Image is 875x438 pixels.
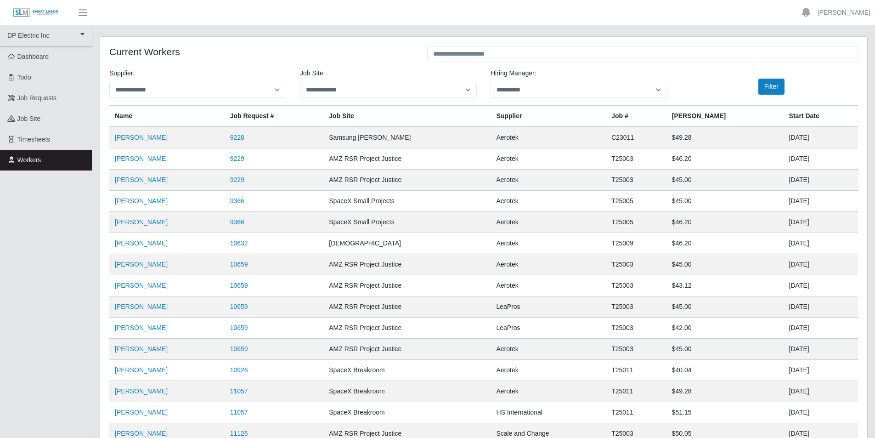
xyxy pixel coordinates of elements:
[491,318,606,339] td: LeaPros
[17,156,41,164] span: Workers
[230,261,248,268] a: 10659
[115,218,168,226] a: [PERSON_NAME]
[666,106,784,127] th: [PERSON_NAME]
[323,191,491,212] td: SpaceX Small Projects
[115,303,168,310] a: [PERSON_NAME]
[115,409,168,416] a: [PERSON_NAME]
[666,191,784,212] td: $45.00
[606,106,666,127] th: Job #
[225,106,324,127] th: Job Request #
[323,106,491,127] th: job site
[115,366,168,374] a: [PERSON_NAME]
[606,296,666,318] td: T25003
[491,360,606,381] td: Aerotek
[491,148,606,170] td: Aerotek
[230,197,244,205] a: 9366
[115,239,168,247] a: [PERSON_NAME]
[784,296,858,318] td: [DATE]
[491,339,606,360] td: Aerotek
[784,170,858,191] td: [DATE]
[17,136,51,143] span: Timesheets
[230,387,248,395] a: 11057
[784,381,858,402] td: [DATE]
[666,318,784,339] td: $42.00
[230,282,248,289] a: 10659
[230,239,248,247] a: 10632
[491,275,606,296] td: Aerotek
[606,148,666,170] td: T25003
[115,155,168,162] a: [PERSON_NAME]
[115,282,168,289] a: [PERSON_NAME]
[606,170,666,191] td: T25003
[115,176,168,183] a: [PERSON_NAME]
[323,360,491,381] td: SpaceX Breakroom
[323,296,491,318] td: AMZ RSR Project Justice
[115,324,168,331] a: [PERSON_NAME]
[323,148,491,170] td: AMZ RSR Project Justice
[230,176,244,183] a: 9229
[230,366,248,374] a: 10926
[491,106,606,127] th: Supplier
[230,430,248,437] a: 11126
[666,254,784,275] td: $45.00
[323,275,491,296] td: AMZ RSR Project Justice
[323,254,491,275] td: AMZ RSR Project Justice
[230,345,248,353] a: 10659
[784,339,858,360] td: [DATE]
[784,254,858,275] td: [DATE]
[323,233,491,254] td: [DEMOGRAPHIC_DATA]
[606,191,666,212] td: T25005
[115,387,168,395] a: [PERSON_NAME]
[17,115,41,122] span: job site
[606,233,666,254] td: T25009
[666,170,784,191] td: $45.00
[491,402,606,423] td: HS International
[784,402,858,423] td: [DATE]
[230,409,248,416] a: 11057
[784,148,858,170] td: [DATE]
[115,345,168,353] a: [PERSON_NAME]
[323,127,491,148] td: Samsung [PERSON_NAME]
[115,197,168,205] a: [PERSON_NAME]
[13,8,59,18] img: SLM Logo
[666,296,784,318] td: $45.00
[230,303,248,310] a: 10659
[606,360,666,381] td: T25011
[666,339,784,360] td: $45.00
[818,8,870,17] a: [PERSON_NAME]
[230,218,244,226] a: 9366
[784,191,858,212] td: [DATE]
[666,381,784,402] td: $49.28
[491,296,606,318] td: LeaPros
[666,127,784,148] td: $49.28
[606,254,666,275] td: T25003
[491,212,606,233] td: Aerotek
[17,53,49,60] span: Dashboard
[300,68,325,78] label: job site:
[784,212,858,233] td: [DATE]
[109,106,225,127] th: Name
[606,275,666,296] td: T25003
[666,275,784,296] td: $43.12
[323,402,491,423] td: SpaceX Breakroom
[606,127,666,148] td: C23011
[666,148,784,170] td: $46.20
[17,74,31,81] span: Todo
[491,127,606,148] td: Aerotek
[323,212,491,233] td: SpaceX Small Projects
[666,402,784,423] td: $51.15
[323,339,491,360] td: AMZ RSR Project Justice
[323,318,491,339] td: AMZ RSR Project Justice
[109,46,413,57] h4: Current Workers
[606,212,666,233] td: T25005
[491,170,606,191] td: Aerotek
[606,318,666,339] td: T25003
[606,402,666,423] td: T25011
[491,233,606,254] td: Aerotek
[115,430,168,437] a: [PERSON_NAME]
[230,134,244,141] a: 9228
[784,233,858,254] td: [DATE]
[666,360,784,381] td: $40.04
[606,339,666,360] td: T25003
[784,360,858,381] td: [DATE]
